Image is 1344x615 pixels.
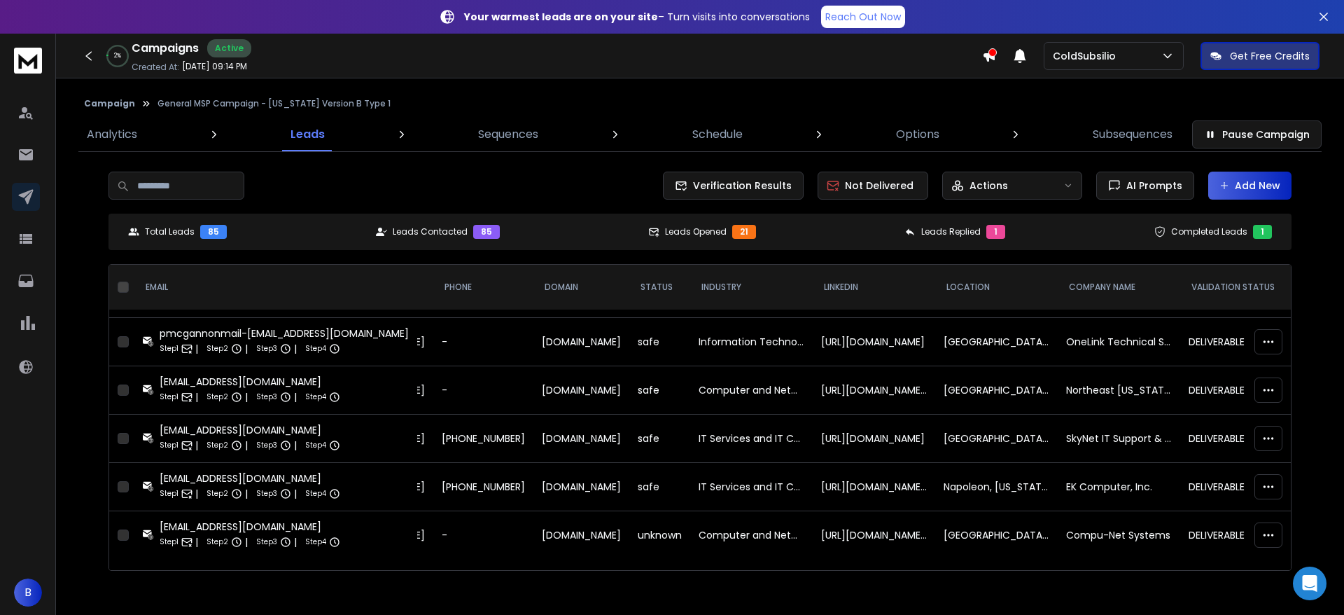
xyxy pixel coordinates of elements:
div: [EMAIL_ADDRESS][DOMAIN_NAME] [160,520,340,534]
td: - [433,318,533,366]
td: [DOMAIN_NAME] [533,463,629,511]
td: [DOMAIN_NAME] [533,511,629,560]
a: Sequences [470,118,547,151]
p: [DATE] 09:14 PM [182,61,247,72]
td: [URL][DOMAIN_NAME][PERSON_NAME] [813,463,935,511]
p: ColdSubsilio [1053,49,1121,63]
td: [GEOGRAPHIC_DATA], [US_STATE] [935,511,1058,560]
p: Step 2 [206,535,228,549]
p: | [294,438,297,452]
a: Subsequences [1084,118,1181,151]
p: Step 3 [256,390,277,404]
button: AI Prompts [1096,172,1194,200]
p: – Turn visits into conversations [464,10,810,24]
p: | [245,487,248,501]
p: | [195,487,198,501]
a: Reach Out Now [821,6,905,28]
div: 85 [200,225,227,239]
strong: Your warmest leads are on your site [464,10,658,24]
button: Pause Campaign [1192,120,1322,148]
th: LinkedIn [813,265,935,310]
p: Step 2 [206,487,228,501]
th: industry [690,265,813,310]
p: Step 4 [305,342,326,356]
p: Reach Out Now [825,10,901,24]
p: Step 1 [160,342,178,356]
p: Step 4 [305,487,326,501]
p: | [294,487,297,501]
th: location [935,265,1058,310]
button: Get Free Credits [1200,42,1319,70]
th: Validation Status [1180,265,1286,310]
button: Campaign [84,98,135,109]
p: Step 3 [256,342,277,356]
p: Completed Leads [1171,226,1247,237]
td: Napoleon, [US_STATE] [935,463,1058,511]
p: | [294,390,297,404]
p: Step 2 [206,390,228,404]
div: [EMAIL_ADDRESS][DOMAIN_NAME] [160,471,340,485]
td: safe [629,415,690,463]
td: [GEOGRAPHIC_DATA], [US_STATE] [935,318,1058,366]
td: - [433,511,533,560]
button: Add New [1208,172,1291,200]
p: Step 2 [206,438,228,452]
div: [EMAIL_ADDRESS][DOMAIN_NAME] [160,423,340,437]
div: 1 [1253,225,1272,239]
p: Options [896,126,939,143]
p: | [195,535,198,549]
p: Get Free Credits [1230,49,1310,63]
a: Analytics [78,118,146,151]
td: OneLink Technical Services, LLC [1058,318,1180,366]
th: domain [533,265,629,310]
td: [URL][DOMAIN_NAME] [813,318,935,366]
td: DELIVERABLE [1180,511,1286,560]
td: - [433,366,533,415]
td: IT Services and IT Consulting [690,463,813,511]
div: 21 [732,225,756,239]
td: Information Technology & Services [690,318,813,366]
p: Leads Contacted [393,226,468,237]
td: unknown [629,511,690,560]
p: Subsequences [1093,126,1172,143]
td: DELIVERABLE [1180,366,1286,415]
p: Leads Opened [665,226,727,237]
img: logo [14,48,42,74]
p: Total Leads [145,226,195,237]
a: Options [888,118,948,151]
th: Company Name [1058,265,1180,310]
td: Computer and Network Security [690,366,813,415]
h1: Campaigns [132,40,199,57]
button: Verification Results [663,172,804,200]
div: Active [207,39,251,57]
p: Step 1 [160,535,178,549]
p: Step 1 [160,390,178,404]
p: | [245,342,248,356]
div: [EMAIL_ADDRESS][DOMAIN_NAME] [160,375,340,389]
td: DELIVERABLE [1180,463,1286,511]
td: [GEOGRAPHIC_DATA], [US_STATE] [935,415,1058,463]
p: Created At: [132,62,179,73]
button: B [14,579,42,607]
td: IT Services and IT Consulting [690,415,813,463]
td: safe [629,366,690,415]
p: | [245,438,248,452]
td: [DOMAIN_NAME] [533,415,629,463]
td: [DOMAIN_NAME] [533,366,629,415]
p: Step 4 [305,438,326,452]
p: General MSP Campaign - [US_STATE] Version B Type 1 [157,98,391,109]
p: Leads [290,126,325,143]
p: Step 3 [256,438,277,452]
p: Step 4 [305,390,326,404]
td: Northeast [US_STATE] Digital [1058,366,1180,415]
td: DELIVERABLE [1180,415,1286,463]
td: EK Computer, Inc. [1058,463,1180,511]
td: safe [629,318,690,366]
p: | [195,342,198,356]
th: EMAIL [134,265,417,310]
p: Step 4 [305,535,326,549]
div: Open Intercom Messenger [1293,567,1326,600]
div: pmcgannonmail-[EMAIL_ADDRESS][DOMAIN_NAME] [160,326,409,340]
td: SkyNet IT Support & Managed IT Services [US_STATE] [1058,415,1180,463]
